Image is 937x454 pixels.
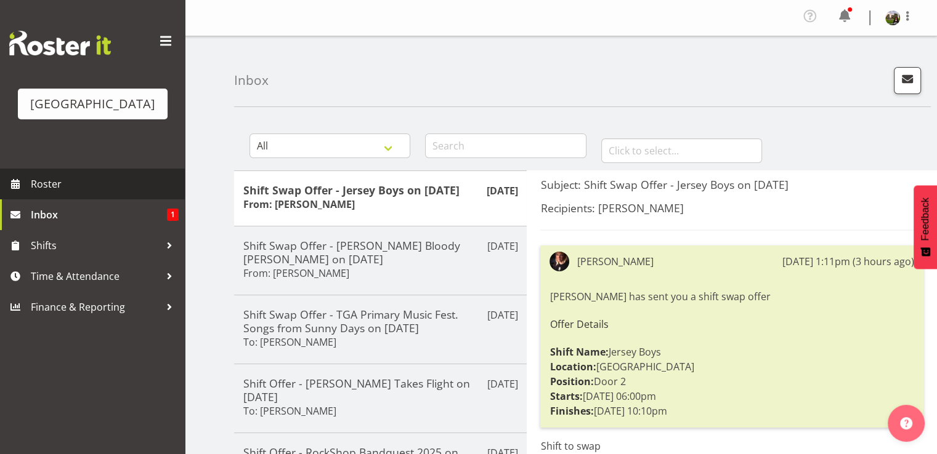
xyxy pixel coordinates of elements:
h6: From: [PERSON_NAME] [243,198,355,210]
h6: Offer Details [550,319,914,330]
h5: Subject: Shift Swap Offer - Jersey Boys on [DATE] [540,178,923,191]
span: Time & Attendance [31,267,160,285]
h6: To: [PERSON_NAME] [243,336,336,348]
strong: Finishes: [550,404,593,418]
h4: Inbox [234,73,269,87]
strong: Position: [550,375,593,388]
p: [DATE] [486,183,517,198]
strong: Starts: [550,389,582,403]
img: michelle-englehardt77a61dd232cbae36c93d4705c8cf7ee3.png [550,252,569,271]
strong: Shift Name: [550,345,608,359]
h5: Shift Swap Offer - [PERSON_NAME] Bloody [PERSON_NAME] on [DATE] [243,239,517,266]
img: Rosterit website logo [9,31,111,55]
label: Shift to swap [540,439,923,453]
button: Feedback - Show survey [914,185,937,269]
p: [DATE] [487,239,517,253]
strong: Location: [550,360,596,373]
p: [DATE] [487,376,517,391]
span: Inbox [31,205,167,224]
div: [GEOGRAPHIC_DATA] [30,95,155,113]
input: Search [425,133,586,158]
h5: Shift Offer - [PERSON_NAME] Takes Flight on [DATE] [243,376,517,404]
input: Click to select... [601,138,762,163]
h6: To: [PERSON_NAME] [243,405,336,417]
span: Feedback [920,197,931,241]
div: [DATE] 1:11pm (3 hours ago) [782,254,914,269]
h5: Shift Swap Offer - Jersey Boys on [DATE] [243,183,517,197]
h5: Recipients: [PERSON_NAME] [540,201,923,215]
div: [PERSON_NAME] [577,254,653,269]
span: Finance & Reporting [31,298,160,316]
h5: Shift Swap Offer - TGA Primary Music Fest. Songs from Sunny Days on [DATE] [243,308,517,335]
img: valerie-donaldson30b84046e2fb4b3171eb6bf86b7ff7f4.png [885,10,900,25]
span: Roster [31,175,179,193]
img: help-xxl-2.png [900,417,912,429]
span: Shifts [31,236,160,255]
div: [PERSON_NAME] has sent you a shift swap offer Jersey Boys [GEOGRAPHIC_DATA] Door 2 [DATE] 06:00pm... [550,286,914,421]
h6: From: [PERSON_NAME] [243,267,349,279]
p: [DATE] [487,308,517,322]
span: 1 [167,209,179,221]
